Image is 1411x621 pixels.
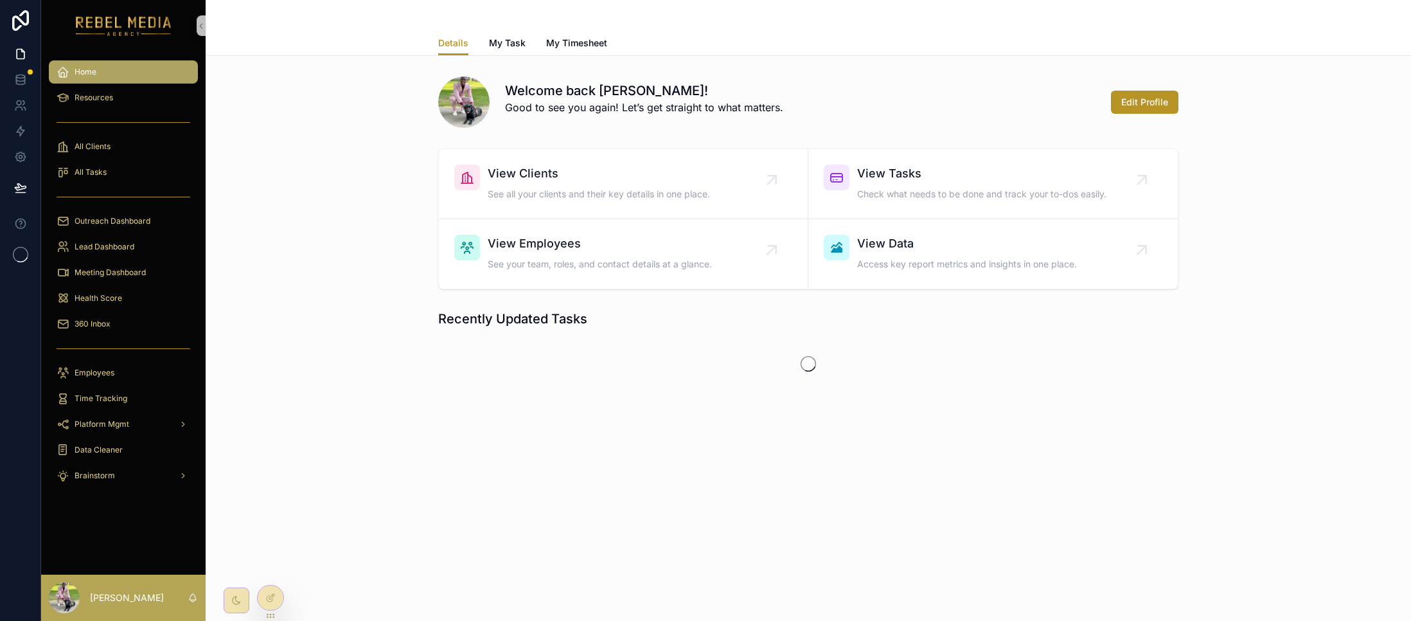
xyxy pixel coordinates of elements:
a: Time Tracking [49,387,198,410]
a: Platform Mgmt [49,413,198,436]
a: My Timesheet [546,32,607,57]
span: Resources [75,93,113,103]
a: View EmployeesSee your team, roles, and contact details at a glance. [439,219,808,289]
h1: Recently Updated Tasks [438,310,587,328]
a: Health Score [49,287,198,310]
span: Brainstorm [75,471,115,481]
a: View DataAccess key report metrics and insights in one place. [808,219,1178,289]
span: See all your clients and their key details in one place. [488,188,710,201]
a: Lead Dashboard [49,235,198,258]
span: Platform Mgmt [75,419,129,429]
span: All Clients [75,141,111,152]
span: See your team, roles, and contact details at a glance. [488,258,712,271]
a: Details [438,32,468,56]
a: All Clients [49,135,198,158]
button: Edit Profile [1111,91,1178,114]
a: View ClientsSee all your clients and their key details in one place. [439,149,808,219]
a: View TasksCheck what needs to be done and track your to-dos easily. [808,149,1178,219]
p: Good to see you again! Let’s get straight to what matters. [505,100,783,115]
span: Check what needs to be done and track your to-dos easily. [857,188,1106,201]
span: View Employees [488,235,712,253]
span: 360 Inbox [75,319,111,329]
img: App logo [76,15,172,36]
span: All Tasks [75,167,107,177]
a: Home [49,60,198,84]
span: View Data [857,235,1077,253]
a: Employees [49,361,198,384]
span: Time Tracking [75,393,127,404]
span: Outreach Dashboard [75,216,150,226]
a: Resources [49,86,198,109]
span: Data Cleaner [75,445,123,455]
span: Health Score [75,293,122,303]
span: Meeting Dashboard [75,267,146,278]
span: My Task [489,37,526,50]
span: Lead Dashboard [75,242,134,252]
a: My Task [489,32,526,57]
a: All Tasks [49,161,198,184]
span: Edit Profile [1121,96,1168,109]
span: View Clients [488,165,710,183]
div: scrollable content [41,51,206,504]
span: Employees [75,368,114,378]
a: Meeting Dashboard [49,261,198,284]
span: Home [75,67,96,77]
p: [PERSON_NAME] [90,591,164,604]
a: Data Cleaner [49,438,198,462]
span: View Tasks [857,165,1106,183]
span: My Timesheet [546,37,607,50]
a: Brainstorm [49,464,198,487]
a: 360 Inbox [49,312,198,336]
span: Details [438,37,468,50]
a: Outreach Dashboard [49,210,198,233]
h1: Welcome back [PERSON_NAME]! [505,82,783,100]
span: Access key report metrics and insights in one place. [857,258,1077,271]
